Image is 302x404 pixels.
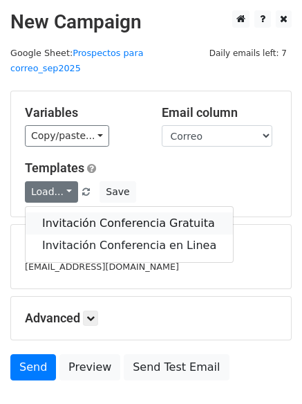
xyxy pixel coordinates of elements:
a: Send [10,354,56,380]
a: Send Test Email [124,354,229,380]
a: Invitación Conferencia Gratuita [26,212,233,235]
h5: Email column [162,105,278,120]
a: Copy/paste... [25,125,109,147]
a: Prospectos para correo_sep2025 [10,48,143,74]
span: Daily emails left: 7 [205,46,292,61]
a: Preview [59,354,120,380]
h5: Advanced [25,311,277,326]
button: Save [100,181,135,203]
h5: Variables [25,105,141,120]
a: Invitación Conferencia en Linea [26,235,233,257]
h2: New Campaign [10,10,292,34]
a: Daily emails left: 7 [205,48,292,58]
a: Templates [25,160,84,175]
a: Load... [25,181,78,203]
small: [EMAIL_ADDRESS][DOMAIN_NAME] [25,261,179,272]
small: Google Sheet: [10,48,143,74]
iframe: Chat Widget [233,338,302,404]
